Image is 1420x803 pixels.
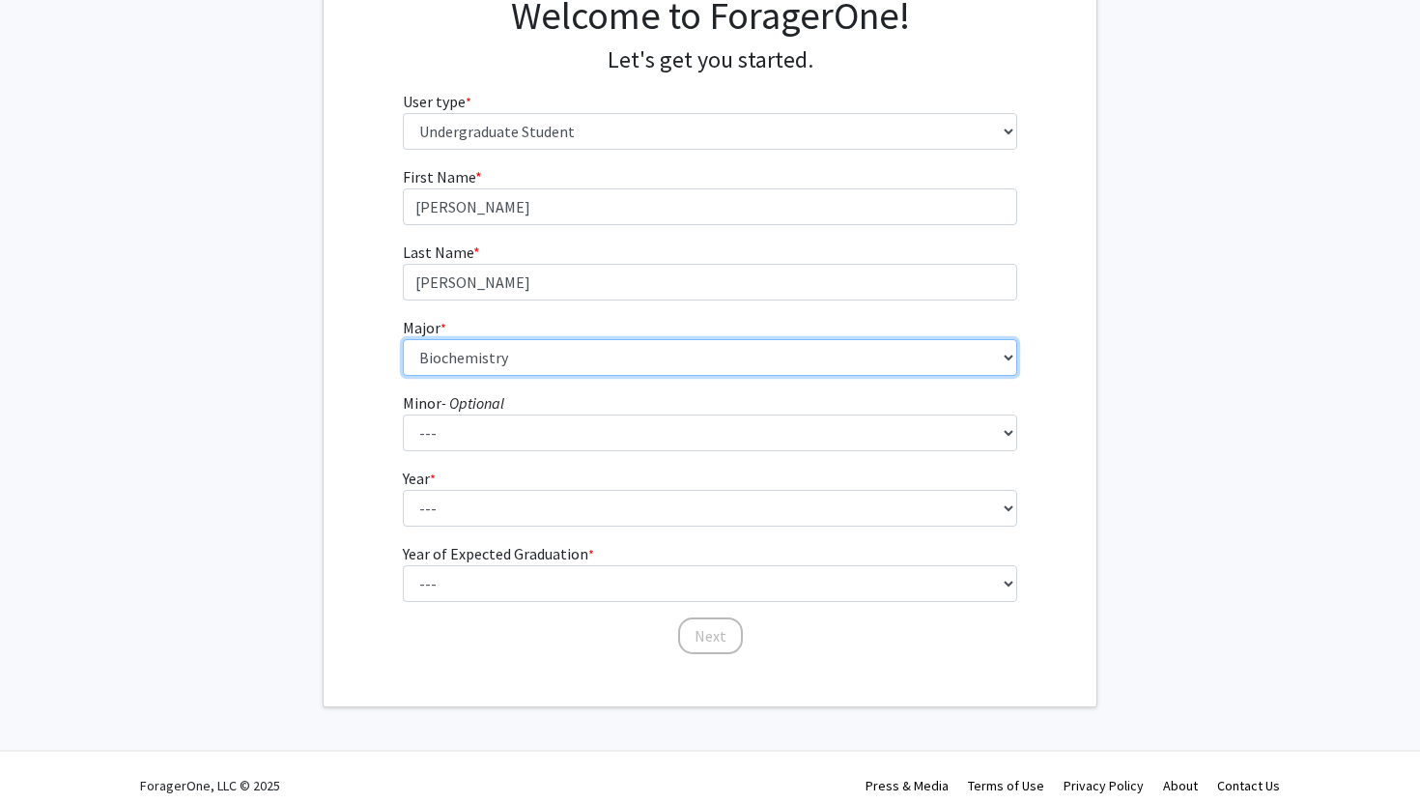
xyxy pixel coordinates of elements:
[403,316,446,339] label: Major
[403,90,471,113] label: User type
[403,542,594,565] label: Year of Expected Graduation
[866,777,949,794] a: Press & Media
[1064,777,1144,794] a: Privacy Policy
[14,716,82,789] iframe: Chat
[441,393,504,413] i: - Optional
[1217,777,1280,794] a: Contact Us
[403,391,504,415] label: Minor
[1163,777,1198,794] a: About
[678,617,743,654] button: Next
[403,467,436,490] label: Year
[403,167,475,186] span: First Name
[968,777,1044,794] a: Terms of Use
[403,243,473,262] span: Last Name
[403,46,1018,74] h4: Let's get you started.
